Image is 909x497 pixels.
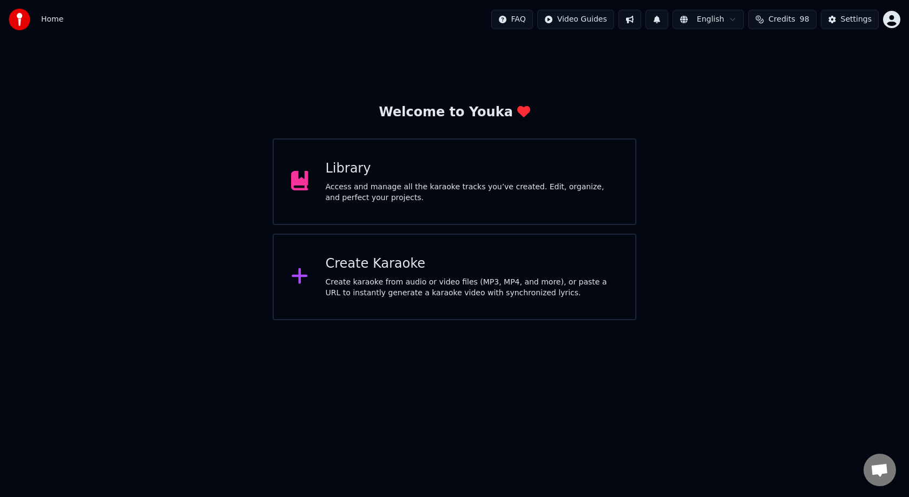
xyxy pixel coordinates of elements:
[41,14,63,25] nav: breadcrumb
[326,277,618,299] div: Create karaoke from audio or video files (MP3, MP4, and more), or paste a URL to instantly genera...
[326,255,618,273] div: Create Karaoke
[864,454,896,486] div: Open chat
[491,10,533,29] button: FAQ
[326,182,618,203] div: Access and manage all the karaoke tracks you’ve created. Edit, organize, and perfect your projects.
[41,14,63,25] span: Home
[537,10,614,29] button: Video Guides
[748,10,816,29] button: Credits98
[379,104,530,121] div: Welcome to Youka
[9,9,30,30] img: youka
[768,14,795,25] span: Credits
[326,160,618,177] div: Library
[821,10,879,29] button: Settings
[800,14,809,25] span: 98
[841,14,872,25] div: Settings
